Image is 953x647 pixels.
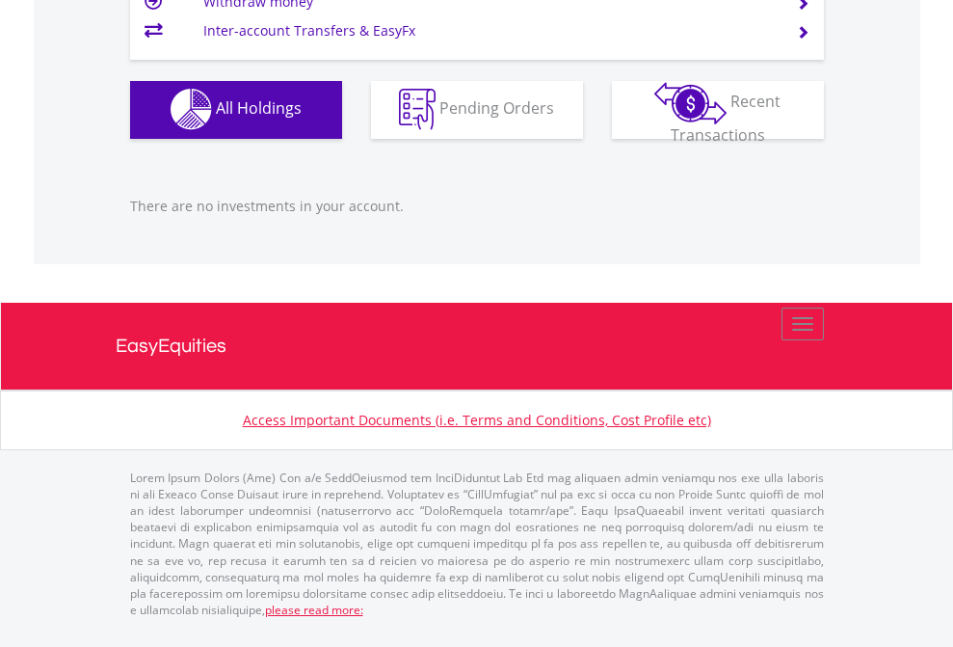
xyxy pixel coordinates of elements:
button: Pending Orders [371,81,583,139]
span: All Holdings [216,97,302,119]
a: please read more: [265,602,363,618]
p: There are no investments in your account. [130,197,824,216]
button: Recent Transactions [612,81,824,139]
a: EasyEquities [116,303,838,390]
td: Inter-account Transfers & EasyFx [203,16,773,45]
button: All Holdings [130,81,342,139]
span: Pending Orders [439,97,554,119]
img: holdings-wht.png [171,89,212,130]
p: Lorem Ipsum Dolors (Ame) Con a/e SeddOeiusmod tem InciDiduntut Lab Etd mag aliquaen admin veniamq... [130,470,824,618]
a: Access Important Documents (i.e. Terms and Conditions, Cost Profile etc) [243,411,711,429]
img: pending_instructions-wht.png [399,89,436,130]
span: Recent Transactions [671,91,781,146]
img: transactions-zar-wht.png [654,82,727,124]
